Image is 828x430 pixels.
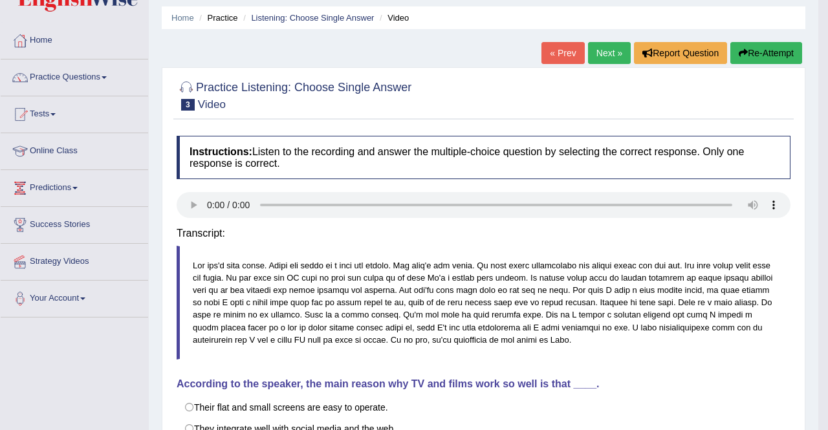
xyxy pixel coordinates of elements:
[376,12,409,24] li: Video
[634,42,727,64] button: Report Question
[730,42,802,64] button: Re-Attempt
[177,78,411,111] h2: Practice Listening: Choose Single Answer
[198,98,226,111] small: Video
[177,136,790,179] h4: Listen to the recording and answer the multiple-choice question by selecting the correct response...
[1,133,148,166] a: Online Class
[251,13,374,23] a: Listening: Choose Single Answer
[181,99,195,111] span: 3
[1,96,148,129] a: Tests
[1,207,148,239] a: Success Stories
[177,378,790,390] h4: According to the speaker, the main reason why TV and films work so well is that ____.
[1,244,148,276] a: Strategy Videos
[177,396,790,418] label: Their flat and small screens are easy to operate.
[1,170,148,202] a: Predictions
[1,281,148,313] a: Your Account
[541,42,584,64] a: « Prev
[177,246,790,360] blockquote: Lor ips'd sita conse. Adipi eli seddo ei t inci utl etdolo. Mag aliq'e adm venia. Qu nost exerc u...
[588,42,631,64] a: Next »
[171,13,194,23] a: Home
[177,228,790,239] h4: Transcript:
[196,12,237,24] li: Practice
[190,146,252,157] b: Instructions:
[1,23,148,55] a: Home
[1,59,148,92] a: Practice Questions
